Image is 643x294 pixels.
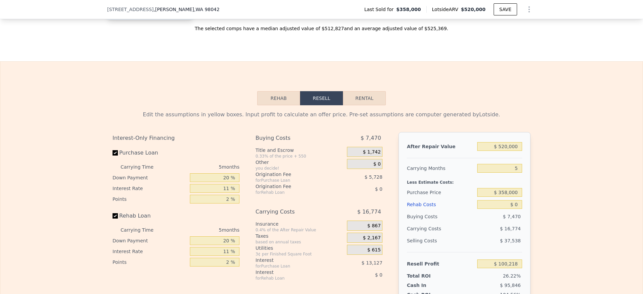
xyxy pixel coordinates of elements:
div: 3¢ per Finished Square Foot [256,251,344,257]
div: Interest Rate [113,246,187,257]
div: Utilities [256,245,344,251]
span: Last Sold for [364,6,397,13]
span: $ 1,742 [363,149,380,155]
div: Interest [256,269,330,276]
span: $358,000 [396,6,421,13]
div: 0.33% of the price + 550 [256,154,344,159]
div: Buying Costs [256,132,330,144]
span: $ 16,774 [500,226,521,231]
div: Selling Costs [407,235,475,247]
div: for Rehab Loan [256,276,330,281]
div: based on annual taxes [256,239,344,245]
div: Interest-Only Financing [113,132,239,144]
span: $ 7,470 [361,132,381,144]
div: The selected comps have a median adjusted value of $512,827 and an average adjusted value of $525... [107,20,536,32]
input: Rehab Loan [113,213,118,219]
div: 5 months [167,162,239,172]
span: $ 615 [367,247,381,253]
div: After Repair Value [407,140,475,153]
div: 5 months [167,225,239,235]
button: Resell [300,91,343,105]
span: $ 37,538 [500,238,521,243]
span: $ 7,470 [503,214,521,219]
span: $ 867 [367,223,381,229]
div: Interest [256,257,330,263]
button: SAVE [494,3,517,15]
span: $ 2,167 [363,235,380,241]
div: for Purchase Loan [256,263,330,269]
div: Total ROI [407,273,449,279]
span: $ 13,127 [362,260,382,266]
div: Down Payment [113,235,187,246]
span: $ 5,728 [364,174,382,180]
div: Edit the assumptions in yellow boxes. Input profit to calculate an offer price. Pre-set assumptio... [113,111,530,119]
div: Title and Escrow [256,147,344,154]
span: [STREET_ADDRESS] [107,6,154,13]
div: Points [113,257,187,268]
div: Cash In [407,282,449,289]
div: you decide! [256,166,344,171]
div: Buying Costs [407,211,475,223]
div: Carrying Time [121,162,164,172]
div: Resell Profit [407,258,475,270]
span: 26.22% [503,273,521,279]
span: Lotside ARV [432,6,461,13]
span: , WA 98042 [194,7,220,12]
div: Origination Fee [256,171,330,178]
div: Carrying Costs [256,206,330,218]
div: Interest Rate [113,183,187,194]
div: Points [113,194,187,204]
div: Carrying Time [121,225,164,235]
div: Rehab Costs [407,198,475,211]
span: $ 16,774 [357,206,381,218]
span: $ 0 [373,161,381,167]
span: $520,000 [461,7,486,12]
label: Rehab Loan [113,210,187,222]
div: Less Estimate Costs: [407,174,522,186]
div: Carrying Months [407,162,475,174]
div: Carrying Costs [407,223,449,235]
span: $ 0 [375,186,382,192]
button: Rental [343,91,386,105]
span: $ 95,846 [500,283,521,288]
button: Rehab [257,91,300,105]
div: 0.4% of the After Repair Value [256,227,344,233]
span: $ 0 [375,272,382,278]
div: Down Payment [113,172,187,183]
div: for Purchase Loan [256,178,330,183]
div: Origination Fee [256,183,330,190]
div: Other [256,159,344,166]
span: , [PERSON_NAME] [154,6,220,13]
div: Insurance [256,221,344,227]
input: Purchase Loan [113,150,118,156]
div: Purchase Price [407,186,475,198]
label: Purchase Loan [113,147,187,159]
button: Show Options [522,3,536,16]
div: for Rehab Loan [256,190,330,195]
div: Taxes [256,233,344,239]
